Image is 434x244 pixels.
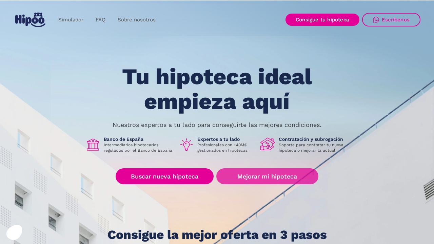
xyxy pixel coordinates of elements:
a: home [14,10,47,30]
p: Soporte para contratar tu nueva hipoteca o mejorar la actual [279,142,349,153]
h1: Tu hipoteca ideal empieza aquí [88,64,346,114]
a: Simulador [52,13,90,26]
h1: Expertos a tu lado [197,136,255,142]
p: Profesionales con +40M€ gestionados en hipotecas [197,142,255,153]
a: Escríbenos [362,13,420,26]
a: Mejorar mi hipoteca [216,168,318,184]
p: Intermediarios hipotecarios regulados por el Banco de España [104,142,174,153]
h1: Contratación y subrogación [279,136,349,142]
p: Nuestros expertos a tu lado para conseguirte las mejores condiciones. [113,122,321,128]
a: Consigue tu hipoteca [285,14,359,26]
div: Escríbenos [382,17,410,23]
a: Sobre nosotros [112,13,162,26]
h1: Consigue la mejor oferta en 3 pasos [107,228,327,242]
a: Buscar nueva hipoteca [116,168,214,184]
a: FAQ [90,13,112,26]
h1: Banco de España [104,136,174,142]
